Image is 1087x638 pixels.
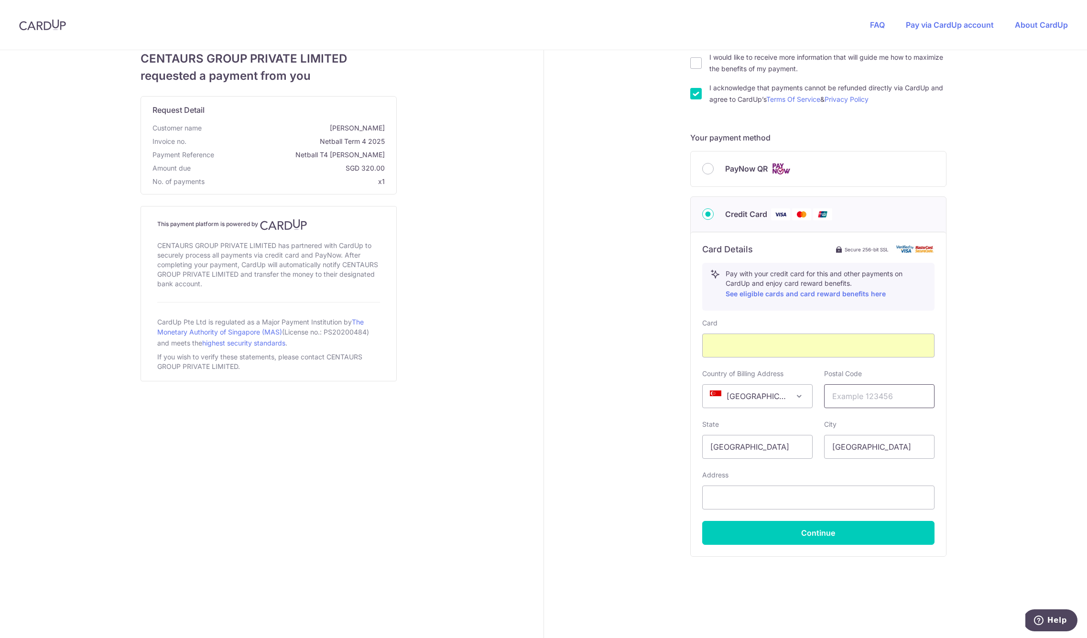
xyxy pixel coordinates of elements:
img: card secure [896,245,935,253]
a: highest security standards [202,339,285,347]
a: Terms Of Service [766,95,820,103]
div: PayNow QR Cards logo [702,163,935,175]
iframe: Opens a widget where you can find more information [1025,609,1077,633]
img: Mastercard [792,208,811,220]
div: If you wish to verify these statements, please contact CENTAURS GROUP PRIVATE LIMITED. [157,350,380,373]
h6: Card Details [702,244,753,255]
label: Address [702,470,728,480]
img: CardUp [260,219,307,230]
span: Singapore [703,385,812,408]
span: Secure 256-bit SSL [845,246,889,253]
span: [PERSON_NAME] [206,123,385,133]
img: CardUp [19,19,66,31]
label: I would like to receive more information that will guide me how to maximize the benefits of my pa... [709,52,946,75]
span: No. of payments [152,177,205,186]
input: Example 123456 [824,384,935,408]
span: SGD 320.00 [195,163,385,173]
iframe: Secure card payment input frame [710,340,926,351]
span: requested a payment from you [141,67,397,85]
span: x1 [378,177,385,185]
label: I acknowledge that payments cannot be refunded directly via CardUp and agree to CardUp’s & [709,82,946,105]
span: CENTAURS GROUP PRIVATE LIMITED [141,50,397,67]
span: Invoice no. [152,137,186,146]
a: See eligible cards and card reward benefits here [726,290,886,298]
p: Pay with your credit card for this and other payments on CardUp and enjoy card reward benefits. [726,269,926,300]
span: Singapore [702,384,813,408]
a: Privacy Policy [825,95,869,103]
label: City [824,420,837,429]
button: Continue [702,521,935,545]
div: CENTAURS GROUP PRIVATE LIMITED has partnered with CardUp to securely process all payments via cre... [157,239,380,291]
a: Pay via CardUp account [906,20,994,30]
h5: Your payment method [690,132,946,143]
div: Credit Card Visa Mastercard Union Pay [702,208,935,220]
h4: This payment platform is powered by [157,219,380,230]
span: Amount due [152,163,191,173]
img: Union Pay [813,208,832,220]
img: Cards logo [772,163,791,175]
span: Credit Card [725,208,767,220]
label: State [702,420,719,429]
span: translation missing: en.request_detail [152,105,205,115]
span: translation missing: en.payment_reference [152,151,214,159]
a: About CardUp [1015,20,1068,30]
span: Netball T4 [PERSON_NAME] [218,150,385,160]
span: PayNow QR [725,163,768,174]
a: FAQ [870,20,885,30]
div: CardUp Pte Ltd is regulated as a Major Payment Institution by (License no.: PS20200484) and meets... [157,314,380,350]
span: Customer name [152,123,202,133]
label: Card [702,318,717,328]
img: Visa [771,208,790,220]
label: Country of Billing Address [702,369,783,378]
span: Netball Term 4 2025 [190,137,385,146]
label: Postal Code [824,369,862,378]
